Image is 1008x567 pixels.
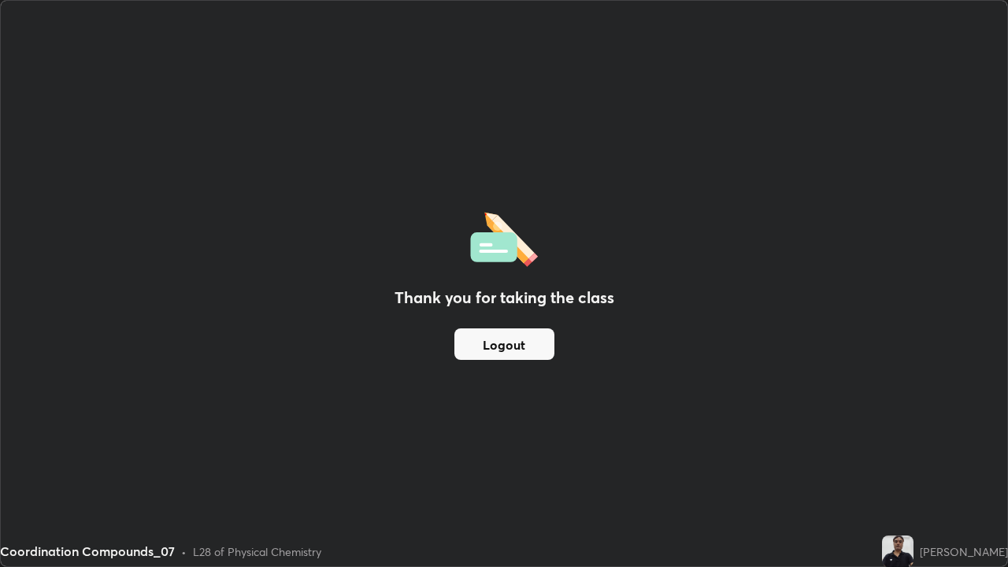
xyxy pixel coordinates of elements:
[454,328,554,360] button: Logout
[193,543,321,560] div: L28 of Physical Chemistry
[470,207,538,267] img: offlineFeedback.1438e8b3.svg
[395,286,614,309] h2: Thank you for taking the class
[181,543,187,560] div: •
[920,543,1008,560] div: [PERSON_NAME]
[882,535,913,567] img: 2746b4ae3dd242b0847139de884b18c5.jpg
